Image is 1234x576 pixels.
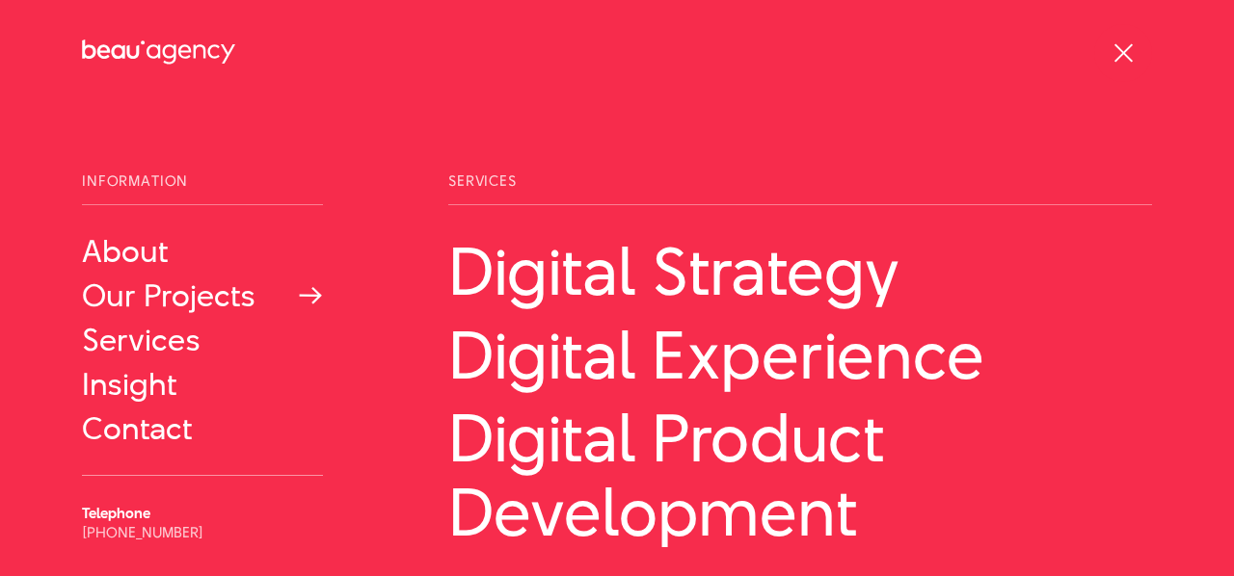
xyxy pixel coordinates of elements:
a: Insight [82,367,323,402]
a: [PHONE_NUMBER] [82,522,203,542]
a: Our Projects [82,278,323,313]
a: Digital Experience [448,318,1152,392]
span: Services [448,173,1152,205]
a: About [82,234,323,269]
a: Services [82,323,323,357]
span: Information [82,173,323,205]
b: Telephone [82,503,150,523]
a: Digital Strategy [448,234,1152,308]
a: [PHONE_NUMBER] [82,545,203,565]
a: Digital Product Development [448,401,1152,549]
a: Contact [82,411,323,446]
